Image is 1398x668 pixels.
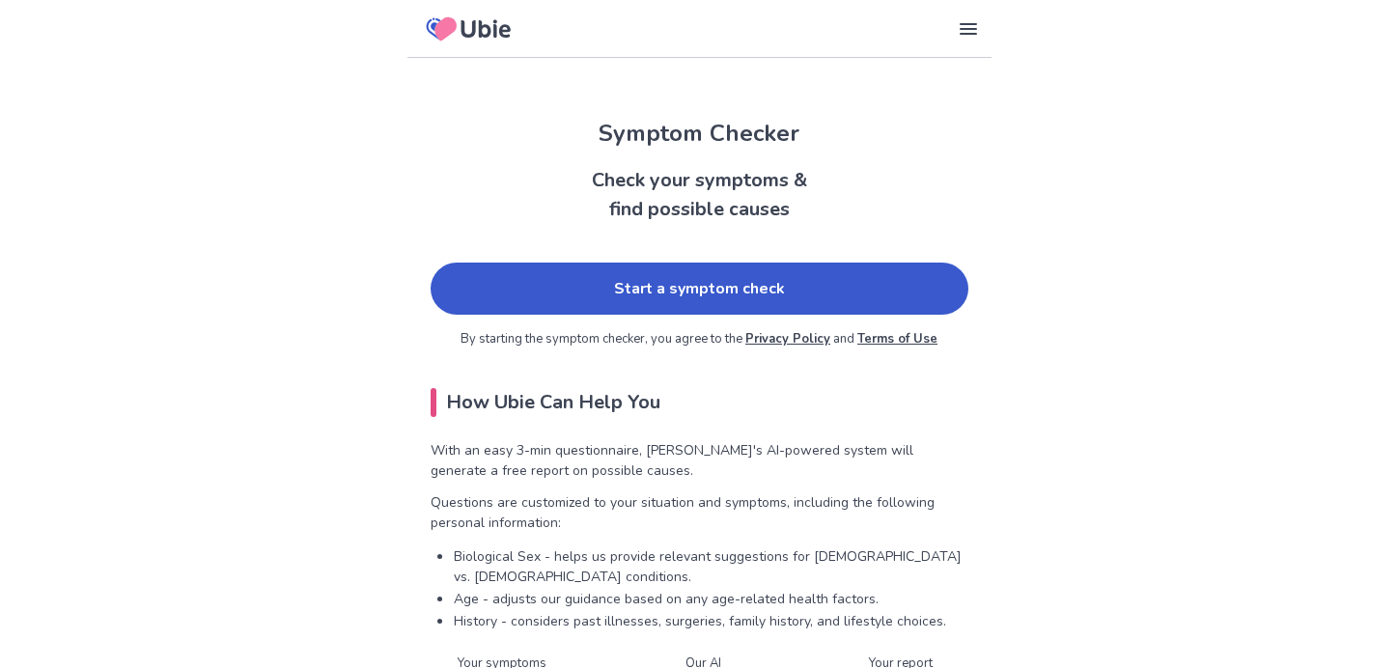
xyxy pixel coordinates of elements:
[407,166,992,224] h2: Check your symptoms & find possible causes
[431,388,968,417] h2: How Ubie Can Help You
[454,611,968,631] p: History - considers past illnesses, surgeries, family history, and lifestyle choices.
[857,330,937,348] a: Terms of Use
[431,330,968,349] p: By starting the symptom checker, you agree to the and
[454,589,968,609] p: Age - adjusts our guidance based on any age-related health factors.
[745,330,830,348] a: Privacy Policy
[431,492,968,533] p: Questions are customized to your situation and symptoms, including the following personal informa...
[454,546,968,587] p: Biological Sex - helps us provide relevant suggestions for [DEMOGRAPHIC_DATA] vs. [DEMOGRAPHIC_DA...
[431,440,968,481] p: With an easy 3-min questionnaire, [PERSON_NAME]'s AI-powered system will generate a free report o...
[431,263,968,315] a: Start a symptom check
[407,116,992,151] h1: Symptom Checker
